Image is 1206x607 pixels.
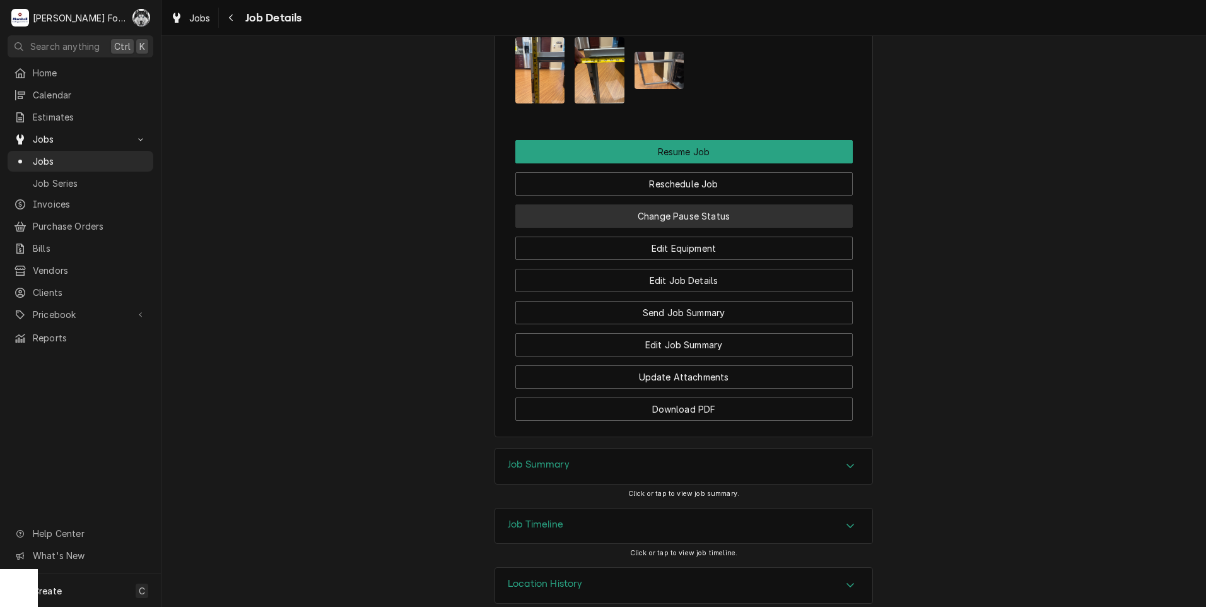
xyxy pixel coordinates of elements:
span: Calendar [33,88,147,102]
div: Accordion Header [495,449,872,484]
button: Accordion Details Expand Trigger [495,568,872,603]
a: Jobs [8,151,153,172]
div: Button Group Row [515,260,853,292]
span: Pricebook [33,308,128,321]
span: Help Center [33,527,146,540]
a: Bills [8,238,153,259]
span: Home [33,66,147,80]
span: C [139,584,145,598]
button: Edit Equipment [515,237,853,260]
div: Button Group Row [515,389,853,421]
a: Invoices [8,194,153,215]
span: Bills [33,242,147,255]
div: Accordion Header [495,568,872,603]
img: f7UOW9nQRK2qWATvnBYx [575,37,624,103]
h3: Location History [508,578,583,590]
div: Button Group [515,140,853,421]
button: Navigate back [221,8,242,28]
div: Marshall Food Equipment Service's Avatar [11,9,29,27]
span: Click or tap to view job timeline. [630,549,737,557]
a: Jobs [165,8,216,28]
button: Update Attachments [515,365,853,389]
a: Vendors [8,260,153,281]
img: 6uVykC1xQSqSy65Jp8A0 [515,37,565,103]
div: Button Group Row [515,196,853,228]
span: Create [33,586,62,596]
span: Jobs [189,11,211,25]
span: What's New [33,549,146,562]
span: Attachments [515,28,853,114]
div: C( [132,9,150,27]
button: Edit Job Details [515,269,853,292]
a: Home [8,62,153,83]
span: Estimates [33,110,147,124]
span: Job Series [33,177,147,190]
span: Purchase Orders [33,220,147,233]
a: Go to What's New [8,545,153,566]
button: Edit Job Summary [515,333,853,357]
h3: Job Timeline [508,519,563,531]
button: Change Pause Status [515,204,853,228]
a: Calendar [8,85,153,105]
div: Job Timeline [495,508,873,545]
a: Job Series [8,173,153,194]
span: Job Details [242,9,302,27]
div: M [11,9,29,27]
div: Chris Murphy (103)'s Avatar [132,9,150,27]
button: Send Job Summary [515,301,853,324]
div: Location History [495,567,873,604]
span: Invoices [33,197,147,211]
div: [PERSON_NAME] Food Equipment Service [33,11,126,25]
div: Button Group Row [515,357,853,389]
a: Go to Jobs [8,129,153,150]
h3: Job Summary [508,459,570,471]
a: Clients [8,282,153,303]
button: Resume Job [515,140,853,163]
button: Download PDF [515,398,853,421]
span: Vendors [33,264,147,277]
a: Go to Help Center [8,523,153,544]
a: Go to Pricebook [8,304,153,325]
div: Button Group Row [515,140,853,163]
div: Button Group Row [515,163,853,196]
span: Jobs [33,155,147,168]
span: Click or tap to view job summary. [628,490,739,498]
div: Button Group Row [515,292,853,324]
a: Estimates [8,107,153,127]
button: Search anythingCtrlK [8,35,153,57]
div: Button Group Row [515,324,853,357]
span: Ctrl [114,40,131,53]
a: Reports [8,327,153,348]
button: Reschedule Job [515,172,853,196]
span: Reports [33,331,147,345]
span: Clients [33,286,147,299]
span: K [139,40,145,53]
img: ouqjNLcCSjmN4GD6oZaV [635,52,684,89]
button: Accordion Details Expand Trigger [495,449,872,484]
div: Accordion Header [495,509,872,544]
button: Accordion Details Expand Trigger [495,509,872,544]
span: Jobs [33,133,128,146]
a: Purchase Orders [8,216,153,237]
div: Button Group Row [515,228,853,260]
span: Search anything [30,40,100,53]
div: Attachments [515,15,853,114]
div: Job Summary [495,448,873,485]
